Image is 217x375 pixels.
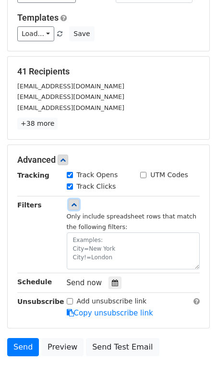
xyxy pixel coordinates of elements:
[17,66,200,77] h5: 41 Recipients
[17,104,124,111] small: [EMAIL_ADDRESS][DOMAIN_NAME]
[17,201,42,209] strong: Filters
[69,26,94,41] button: Save
[17,93,124,100] small: [EMAIL_ADDRESS][DOMAIN_NAME]
[67,309,153,317] a: Copy unsubscribe link
[169,329,217,375] iframe: Chat Widget
[41,338,84,356] a: Preview
[17,298,64,305] strong: Unsubscribe
[67,213,197,231] small: Only include spreadsheet rows that match the following filters:
[77,181,116,192] label: Track Clicks
[17,12,59,23] a: Templates
[17,171,49,179] strong: Tracking
[7,338,39,356] a: Send
[17,26,54,41] a: Load...
[17,118,58,130] a: +38 more
[86,338,159,356] a: Send Test Email
[17,278,52,286] strong: Schedule
[77,170,118,180] label: Track Opens
[77,296,147,306] label: Add unsubscribe link
[17,83,124,90] small: [EMAIL_ADDRESS][DOMAIN_NAME]
[150,170,188,180] label: UTM Codes
[67,278,102,287] span: Send now
[17,155,200,165] h5: Advanced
